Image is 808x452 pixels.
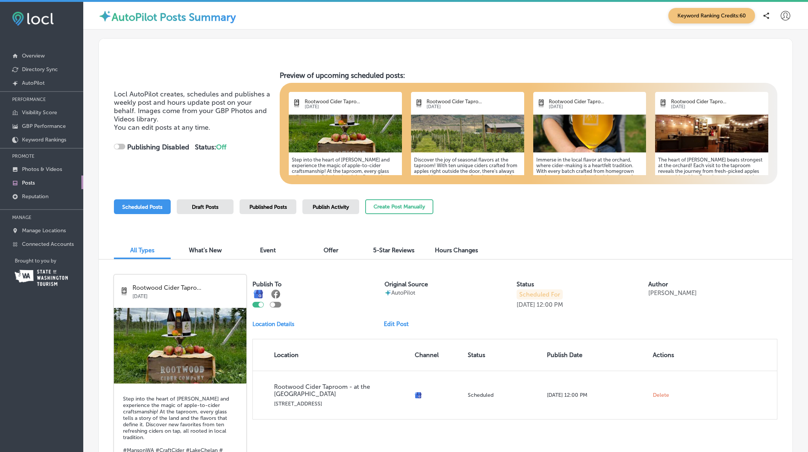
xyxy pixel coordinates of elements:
p: [DATE] [427,104,521,109]
span: Off [216,143,226,151]
span: Locl AutoPilot creates, schedules and publishes a weekly post and hours update post on your behal... [114,90,270,123]
span: What's New [189,247,222,254]
span: Published Posts [249,204,287,210]
label: Publish To [252,281,282,288]
p: Scheduled For [517,289,563,300]
label: AutoPilot Posts Summary [112,11,236,23]
p: Overview [22,53,45,59]
h5: Immerse in the local flavor at the orchard, where cider-making is a heartfelt tradition. With eve... [536,157,643,208]
p: Location Details [252,321,294,328]
img: logo [536,99,546,108]
p: AutoPilot [22,80,45,86]
p: [DATE] [305,104,399,109]
p: [DATE] [671,104,765,109]
p: [DATE] [549,104,643,109]
label: Original Source [385,281,428,288]
p: [STREET_ADDRESS] [274,401,409,407]
p: [DATE] [132,291,241,299]
a: Edit Post [384,320,415,328]
p: Rootwood Cider Tapro... [427,99,521,104]
th: Location [253,339,412,371]
p: Rootwood Cider Tapro... [132,284,241,291]
button: Create Post Manually [365,199,433,214]
p: Rootwood Cider Taproom - at the [GEOGRAPHIC_DATA] [274,383,409,398]
span: Hours Changes [435,247,478,254]
p: Manage Locations [22,227,66,234]
th: Publish Date [544,339,650,371]
img: 0275c0c0-0ef8-4a87-a9f5-f660f23ef6e820200930_113258.jpg [533,115,646,152]
p: Rootwood Cider Tapro... [549,99,643,104]
span: 5-Star Reviews [373,247,414,254]
p: Brought to you by [15,258,83,264]
h5: Discover the joy of seasonal flavors at the taproom! With ten unique ciders crafted from apples r... [414,157,521,214]
span: You can edit posts at any time. [114,123,210,132]
p: Scheduled [468,392,541,398]
img: logo [119,287,129,296]
p: Keyword Rankings [22,137,66,143]
img: logo [414,99,423,108]
p: Visibility Score [22,109,57,116]
img: 174793830601075d4e-3fb7-4a17-be88-73a38211a620_20161202_182857.jpg [655,115,768,152]
p: Connected Accounts [22,241,74,247]
p: [DATE] 12:00 PM [547,392,647,398]
strong: Status: [195,143,226,151]
p: Directory Sync [22,66,58,73]
span: All Types [130,247,154,254]
p: Rootwood Cider Tapro... [671,99,765,104]
p: Rootwood Cider Tapro... [305,99,399,104]
span: Publish Activity [313,204,349,210]
th: Channel [412,339,465,371]
img: autopilot-icon [98,9,112,23]
h3: Preview of upcoming scheduled posts: [280,71,777,80]
label: Status [517,281,534,288]
span: Event [260,247,276,254]
p: GBP Performance [22,123,66,129]
p: [PERSON_NAME] [648,289,697,297]
img: 5e338a52-3eac-4f14-95d1-24d93df9e564IMG_0632-EDIT.jpg [289,115,402,152]
th: Status [465,339,544,371]
img: autopilot-icon [385,289,391,296]
p: Posts [22,180,35,186]
h5: The heart of [PERSON_NAME] beats strongest at the orchard! Each visit to the taproom reveals the ... [658,157,765,214]
p: AutoPilot [391,289,415,296]
span: Delete [653,392,669,399]
h5: Step into the heart of [PERSON_NAME] and experience the magic of apple-to-cider craftsmanship! At... [292,157,399,214]
span: Offer [324,247,338,254]
img: 3992f6bc-e458-471e-86a6-53993b0c3d30IMG_4511.jpg [411,115,524,152]
span: Draft Posts [192,204,218,210]
img: 5e338a52-3eac-4f14-95d1-24d93df9e564IMG_0632-EDIT.jpg [114,308,246,384]
img: logo [658,99,668,108]
span: Scheduled Posts [122,204,162,210]
th: Actions [650,339,692,371]
img: Washington Tourism [15,270,68,286]
p: [DATE] [517,301,535,308]
span: Keyword Ranking Credits: 60 [668,8,755,23]
img: fda3e92497d09a02dc62c9cd864e3231.png [12,12,54,26]
p: 12:00 PM [537,301,563,308]
p: Photos & Videos [22,166,62,172]
strong: Publishing Disabled [127,143,189,151]
img: logo [292,99,301,108]
label: Author [648,281,668,288]
p: Reputation [22,193,48,200]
